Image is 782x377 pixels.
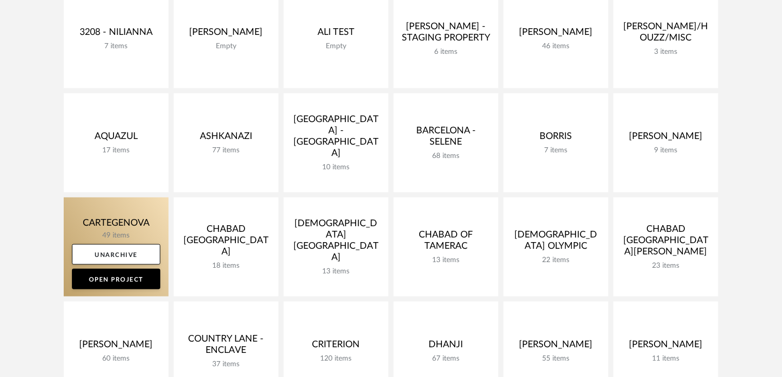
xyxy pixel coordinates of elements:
[622,354,710,363] div: 11 items
[292,163,380,172] div: 10 items
[292,27,380,42] div: ALI TEST
[512,146,600,155] div: 7 items
[622,339,710,354] div: [PERSON_NAME]
[622,146,710,155] div: 9 items
[182,131,270,146] div: ASHKANAZI
[402,339,490,354] div: DHANJI
[512,131,600,146] div: BORRIS
[292,114,380,163] div: [GEOGRAPHIC_DATA] - [GEOGRAPHIC_DATA]
[512,27,600,42] div: [PERSON_NAME]
[292,42,380,51] div: Empty
[512,339,600,354] div: [PERSON_NAME]
[622,131,710,146] div: [PERSON_NAME]
[402,48,490,56] div: 6 items
[72,354,160,363] div: 60 items
[622,224,710,262] div: CHABAD [GEOGRAPHIC_DATA][PERSON_NAME]
[182,333,270,360] div: COUNTRY LANE - ENCLAVE
[72,339,160,354] div: [PERSON_NAME]
[402,354,490,363] div: 67 items
[72,42,160,51] div: 7 items
[402,152,490,161] div: 68 items
[512,229,600,256] div: [DEMOGRAPHIC_DATA] OLYMPIC
[72,269,160,289] a: Open Project
[182,27,270,42] div: [PERSON_NAME]
[622,262,710,270] div: 23 items
[182,262,270,270] div: 18 items
[182,224,270,262] div: CHABAD [GEOGRAPHIC_DATA]
[72,244,160,265] a: Unarchive
[292,218,380,267] div: [DEMOGRAPHIC_DATA][GEOGRAPHIC_DATA]
[402,229,490,256] div: CHABAD OF TAMERAC
[402,125,490,152] div: BARCELONA - SELENE
[292,354,380,363] div: 120 items
[512,42,600,51] div: 46 items
[292,267,380,276] div: 13 items
[72,131,160,146] div: AQUAZUL
[512,256,600,265] div: 22 items
[622,48,710,56] div: 3 items
[72,146,160,155] div: 17 items
[402,21,490,48] div: [PERSON_NAME] - STAGING PROPERTY
[402,256,490,265] div: 13 items
[182,360,270,369] div: 37 items
[182,146,270,155] div: 77 items
[182,42,270,51] div: Empty
[72,27,160,42] div: 3208 - NILIANNA
[292,339,380,354] div: CRITERION
[512,354,600,363] div: 55 items
[622,21,710,48] div: [PERSON_NAME]/HOUZZ/MISC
